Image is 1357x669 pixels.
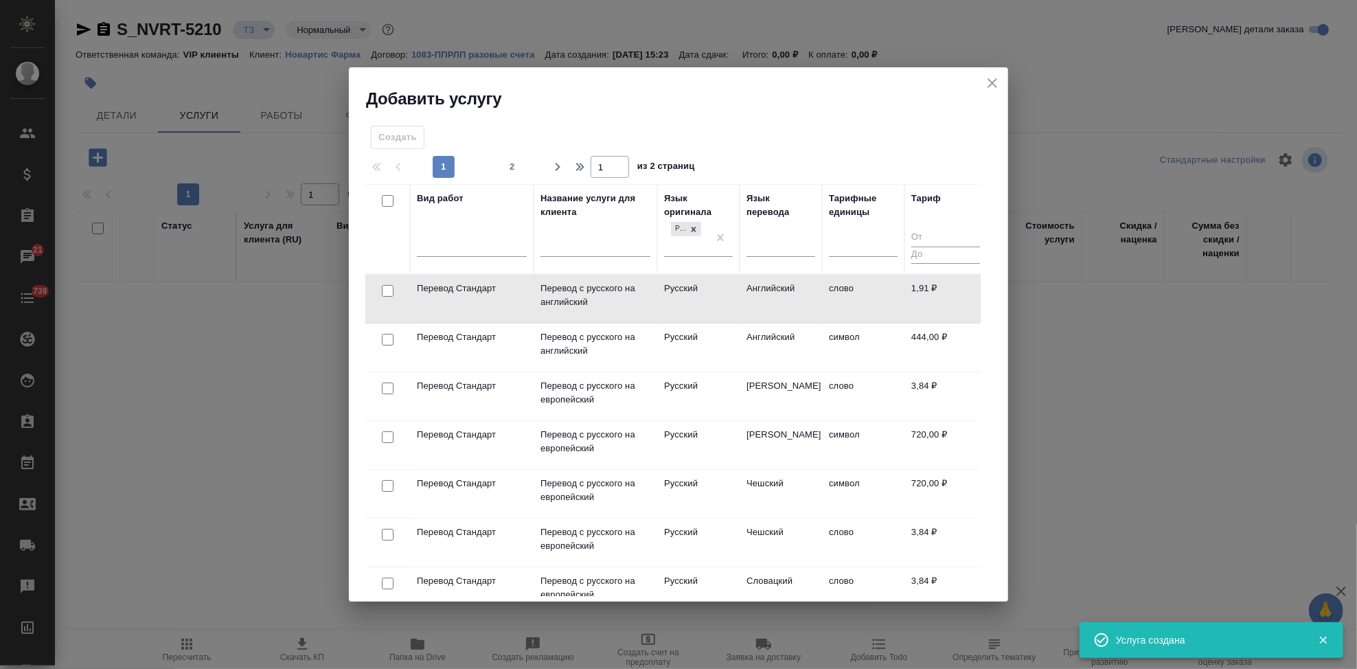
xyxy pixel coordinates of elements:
[1116,633,1297,647] div: Услуга создана
[417,477,527,490] p: Перевод Стандарт
[366,88,1008,110] h2: Добавить услугу
[740,324,822,372] td: Английский
[540,428,650,455] p: Перевод с русского на европейский
[637,158,695,178] span: из 2 страниц
[671,222,686,236] div: Русский
[417,282,527,295] p: Перевод Стандарт
[740,470,822,518] td: Чешский
[540,477,650,504] p: Перевод с русского на европейский
[904,275,987,323] td: 1,91 ₽
[904,470,987,518] td: 720,00 ₽
[657,275,740,323] td: Русский
[670,220,703,238] div: Русский
[911,229,980,247] input: От
[540,525,650,553] p: Перевод с русского на европейский
[501,160,523,174] span: 2
[740,275,822,323] td: Английский
[540,330,650,358] p: Перевод с русского на английский
[822,275,904,323] td: слово
[417,192,464,205] div: Вид работ
[740,567,822,615] td: Словацкий
[540,379,650,407] p: Перевод с русского на европейский
[1309,634,1337,646] button: Закрыть
[904,421,987,469] td: 720,00 ₽
[417,379,527,393] p: Перевод Стандарт
[657,470,740,518] td: Русский
[657,519,740,567] td: Русский
[911,192,941,205] div: Тариф
[501,156,523,178] button: 2
[911,247,980,264] input: До
[417,574,527,588] p: Перевод Стандарт
[740,519,822,567] td: Чешский
[740,372,822,420] td: [PERSON_NAME]
[540,574,650,602] p: Перевод с русского на европейский
[417,330,527,344] p: Перевод Стандарт
[904,372,987,420] td: 3,84 ₽
[657,567,740,615] td: Русский
[740,421,822,469] td: [PERSON_NAME]
[540,282,650,309] p: Перевод с русского на английский
[822,567,904,615] td: слово
[664,192,733,219] div: Язык оригинала
[540,192,650,219] div: Название услуги для клиента
[657,372,740,420] td: Русский
[904,567,987,615] td: 3,84 ₽
[904,519,987,567] td: 3,84 ₽
[657,324,740,372] td: Русский
[822,421,904,469] td: символ
[822,324,904,372] td: символ
[829,192,898,219] div: Тарифные единицы
[982,73,1003,93] button: close
[746,192,815,219] div: Язык перевода
[822,372,904,420] td: слово
[417,428,527,442] p: Перевод Стандарт
[904,324,987,372] td: 444,00 ₽
[822,519,904,567] td: слово
[417,525,527,539] p: Перевод Стандарт
[657,421,740,469] td: Русский
[822,470,904,518] td: символ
